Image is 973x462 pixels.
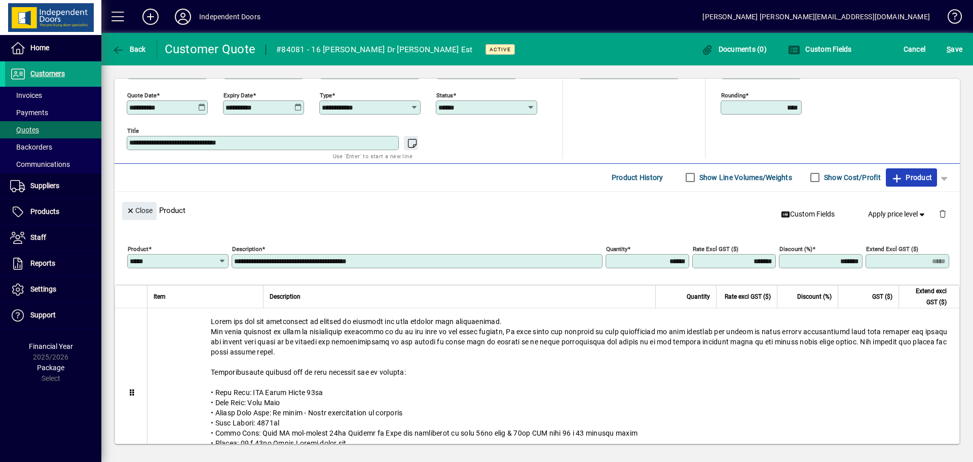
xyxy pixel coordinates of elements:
span: Rate excl GST ($) [725,291,771,302]
a: Home [5,35,101,61]
span: Package [37,364,64,372]
a: Reports [5,251,101,276]
button: Cancel [901,40,928,58]
mat-label: Rounding [721,91,745,98]
mat-label: Product [128,245,148,252]
a: Products [5,199,101,225]
span: Product History [612,169,663,186]
span: Invoices [10,91,42,99]
a: Suppliers [5,173,101,199]
button: Profile [167,8,199,26]
a: Payments [5,104,101,121]
span: Product [891,169,932,186]
span: Cancel [904,41,926,57]
span: Backorders [10,143,52,151]
span: Active [490,46,511,53]
button: Product [886,168,937,187]
mat-label: Discount (%) [779,245,812,252]
span: Custom Fields [788,45,852,53]
a: Staff [5,225,101,251]
button: Close [122,202,157,220]
span: Documents (0) [701,45,767,53]
span: Payments [10,109,48,117]
button: Product History [608,168,667,187]
span: Settings [30,285,56,293]
span: Communications [10,160,70,168]
mat-label: Extend excl GST ($) [866,245,918,252]
mat-label: Quantity [606,245,627,252]
mat-label: Quote date [127,91,157,98]
mat-label: Description [232,245,262,252]
mat-label: Status [436,91,453,98]
a: Quotes [5,121,101,138]
mat-hint: Use 'Enter' to start a new line [333,150,413,162]
app-page-header-button: Delete [930,209,955,218]
label: Show Cost/Profit [822,172,881,183]
a: Knowledge Base [940,2,960,35]
button: Delete [930,202,955,226]
span: Home [30,44,49,52]
span: Discount (%) [797,291,832,302]
button: Documents (0) [698,40,769,58]
a: Invoices [5,87,101,104]
span: Products [30,207,59,216]
button: Back [109,40,148,58]
span: Financial Year [29,342,73,350]
span: Quantity [687,291,710,302]
span: Close [126,202,153,219]
a: Support [5,303,101,328]
div: [PERSON_NAME] [PERSON_NAME][EMAIL_ADDRESS][DOMAIN_NAME] [702,9,930,25]
mat-label: Title [127,127,139,134]
div: Product [115,192,960,229]
button: Custom Fields [777,205,839,223]
span: S [947,45,951,53]
span: Suppliers [30,182,59,190]
span: Reports [30,259,55,267]
button: Custom Fields [785,40,854,58]
div: Customer Quote [165,41,256,57]
span: Back [112,45,146,53]
a: Backorders [5,138,101,156]
span: Description [270,291,301,302]
span: Quotes [10,126,39,134]
mat-label: Rate excl GST ($) [693,245,738,252]
button: Save [944,40,965,58]
span: Apply price level [868,209,927,220]
a: Communications [5,156,101,173]
span: Staff [30,233,46,241]
mat-label: Expiry date [223,91,253,98]
span: Support [30,311,56,319]
span: GST ($) [872,291,892,302]
span: Custom Fields [781,209,835,220]
div: #84081 - 16 [PERSON_NAME] Dr [PERSON_NAME] Est [276,42,473,58]
mat-label: Type [320,91,332,98]
label: Show Line Volumes/Weights [697,172,792,183]
span: Item [154,291,166,302]
a: Settings [5,277,101,302]
div: Independent Doors [199,9,260,25]
button: Apply price level [864,205,931,223]
span: ave [947,41,962,57]
span: Extend excl GST ($) [905,286,947,308]
button: Add [134,8,167,26]
app-page-header-button: Close [120,205,159,215]
app-page-header-button: Back [101,40,157,58]
span: Customers [30,69,65,78]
